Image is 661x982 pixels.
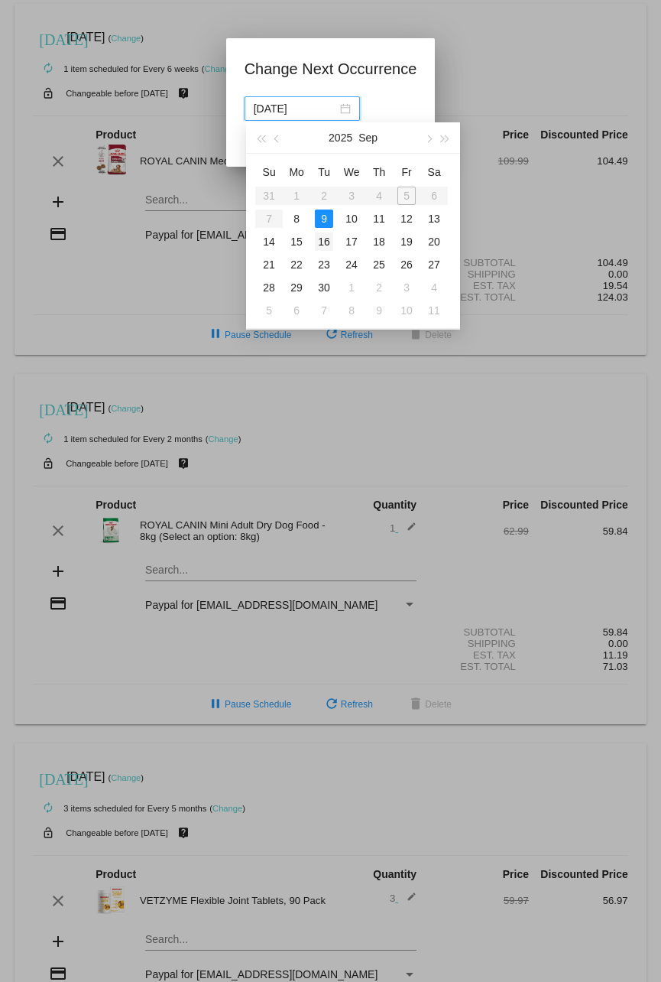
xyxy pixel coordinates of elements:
[310,207,338,230] td: 9/9/2025
[420,230,448,253] td: 9/20/2025
[338,160,365,184] th: Wed
[310,276,338,299] td: 9/30/2025
[342,232,361,251] div: 17
[425,255,443,274] div: 27
[342,301,361,320] div: 8
[255,253,283,276] td: 9/21/2025
[338,276,365,299] td: 10/1/2025
[260,301,278,320] div: 5
[358,122,377,153] button: Sep
[254,100,337,117] input: Select date
[397,232,416,251] div: 19
[283,207,310,230] td: 9/8/2025
[393,230,420,253] td: 9/19/2025
[255,230,283,253] td: 9/14/2025
[370,278,388,297] div: 2
[397,301,416,320] div: 10
[365,253,393,276] td: 9/25/2025
[310,253,338,276] td: 9/23/2025
[287,232,306,251] div: 15
[365,230,393,253] td: 9/18/2025
[287,278,306,297] div: 29
[425,301,443,320] div: 11
[283,253,310,276] td: 9/22/2025
[420,160,448,184] th: Sat
[365,207,393,230] td: 9/11/2025
[287,255,306,274] div: 22
[338,299,365,322] td: 10/8/2025
[420,299,448,322] td: 10/11/2025
[287,210,306,228] div: 8
[310,299,338,322] td: 10/7/2025
[370,232,388,251] div: 18
[329,122,352,153] button: 2025
[310,160,338,184] th: Tue
[393,160,420,184] th: Fri
[425,232,443,251] div: 20
[370,210,388,228] div: 11
[283,230,310,253] td: 9/15/2025
[338,230,365,253] td: 9/17/2025
[437,122,454,153] button: Next year (Control + right)
[338,207,365,230] td: 9/10/2025
[252,122,269,153] button: Last year (Control + left)
[420,122,436,153] button: Next month (PageDown)
[365,276,393,299] td: 10/2/2025
[342,278,361,297] div: 1
[342,210,361,228] div: 10
[397,278,416,297] div: 3
[393,299,420,322] td: 10/10/2025
[342,255,361,274] div: 24
[287,301,306,320] div: 6
[255,276,283,299] td: 9/28/2025
[370,255,388,274] div: 25
[393,276,420,299] td: 10/3/2025
[310,230,338,253] td: 9/16/2025
[255,299,283,322] td: 10/5/2025
[397,255,416,274] div: 26
[260,255,278,274] div: 21
[370,301,388,320] div: 9
[365,299,393,322] td: 10/9/2025
[338,253,365,276] td: 9/24/2025
[283,299,310,322] td: 10/6/2025
[255,160,283,184] th: Sun
[245,57,417,81] h1: Change Next Occurrence
[260,278,278,297] div: 28
[393,207,420,230] td: 9/12/2025
[315,210,333,228] div: 9
[420,276,448,299] td: 10/4/2025
[315,232,333,251] div: 16
[315,255,333,274] div: 23
[420,207,448,230] td: 9/13/2025
[315,301,333,320] div: 7
[245,130,312,158] button: Update
[425,278,443,297] div: 4
[283,276,310,299] td: 9/29/2025
[315,278,333,297] div: 30
[270,122,287,153] button: Previous month (PageUp)
[393,253,420,276] td: 9/26/2025
[283,160,310,184] th: Mon
[425,210,443,228] div: 13
[420,253,448,276] td: 9/27/2025
[260,232,278,251] div: 14
[397,210,416,228] div: 12
[365,160,393,184] th: Thu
